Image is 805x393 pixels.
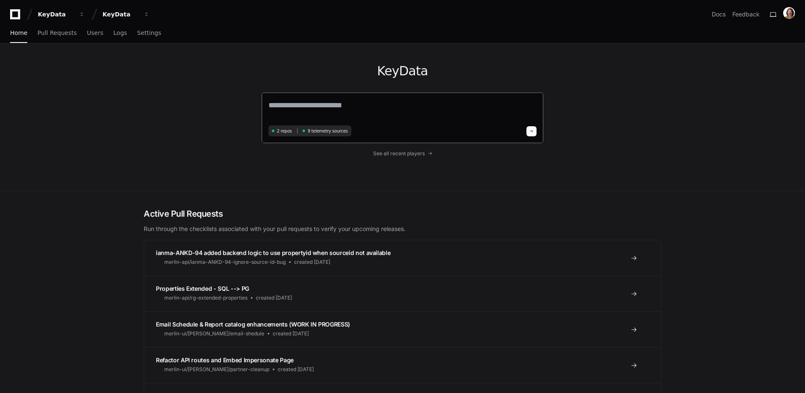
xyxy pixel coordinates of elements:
[712,10,726,19] a: Docs
[34,7,88,22] button: KeyData
[38,10,74,19] div: KeyData
[156,356,294,364] span: Refactor API routes and Embed Impersonate Page
[37,24,76,43] a: Pull Requests
[137,24,161,43] a: Settings
[10,24,27,43] a: Home
[37,30,76,35] span: Pull Requests
[164,295,247,301] span: merlin-api/rg-extended-properties
[261,64,544,79] h1: KeyData
[144,240,661,276] a: ianma-ANKD-94 added backend logic to use propertyid when sourceid not availablemerlin-api/ianma-A...
[783,7,795,19] img: ACg8ocLxjWwHaTxEAox3-XWut-danNeJNGcmSgkd_pWXDZ2crxYdQKg=s96-c
[373,150,425,157] span: See all recent players
[278,366,314,373] span: created [DATE]
[156,249,390,256] span: ianma-ANKD-94 added backend logic to use propertyid when sourceid not available
[256,295,292,301] span: created [DATE]
[277,128,292,134] span: 2 repos
[164,330,264,337] span: merlin-ui/[PERSON_NAME]/email-shedule
[144,208,661,220] h2: Active Pull Requests
[164,259,286,266] span: merlin-api/ianma-ANKD-94-ignore-source-id-bug
[156,321,350,328] span: Email Schedule & Report catalog enhancements (WORK IN PROGRESS)
[144,311,661,347] a: Email Schedule & Report catalog enhancements (WORK IN PROGRESS)merlin-ui/[PERSON_NAME]/email-shed...
[113,24,127,43] a: Logs
[10,30,27,35] span: Home
[144,276,661,311] a: Properties Extended - SQL --> PGmerlin-api/rg-extended-propertiescreated [DATE]
[103,10,139,19] div: KeyData
[156,285,249,292] span: Properties Extended - SQL --> PG
[87,24,103,43] a: Users
[144,347,661,383] a: Refactor API routes and Embed Impersonate Pagemerlin-ui/[PERSON_NAME]/partner-cleanupcreated [DATE]
[113,30,127,35] span: Logs
[87,30,103,35] span: Users
[294,259,330,266] span: created [DATE]
[137,30,161,35] span: Settings
[99,7,153,22] button: KeyData
[273,330,309,337] span: created [DATE]
[732,10,760,19] button: Feedback
[261,150,544,157] a: See all recent players
[164,366,269,373] span: merlin-ui/[PERSON_NAME]/partner-cleanup
[308,128,347,134] span: 9 telemetry sources
[144,225,661,233] p: Run through the checklists associated with your pull requests to verify your upcoming releases.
